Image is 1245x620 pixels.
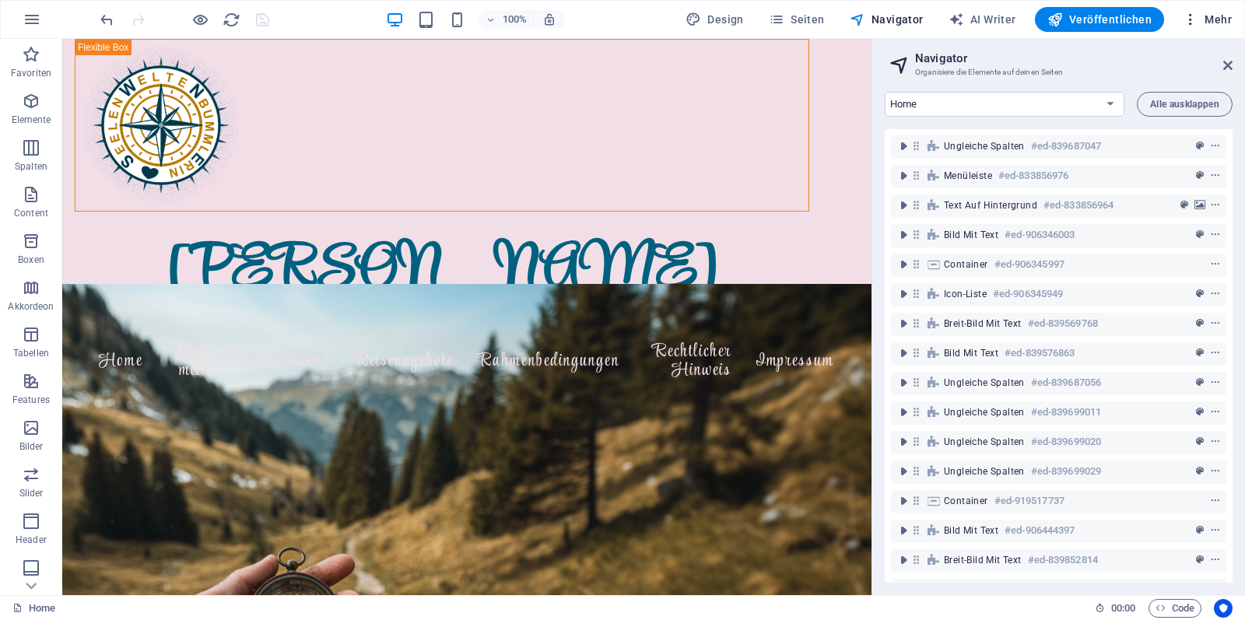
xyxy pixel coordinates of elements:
span: Ungleiche Spalten [944,377,1025,389]
span: Text auf Hintergrund [944,199,1037,212]
h6: #ed-906346003 [1005,226,1075,244]
span: Container [944,258,988,271]
span: Bild mit Text [944,229,998,241]
button: toggle-expand [894,433,913,451]
p: Features [12,394,50,406]
span: Icon-Liste [944,288,987,300]
p: Tabellen [13,347,49,359]
button: preset [1192,580,1208,599]
h6: #ed-906444397 [1005,521,1075,540]
p: Elemente [12,114,51,126]
button: toggle-expand [894,314,913,333]
span: Veröffentlichen [1047,12,1152,27]
h6: #ed-839699029 [1031,462,1101,481]
button: preset [1192,373,1208,392]
button: context-menu [1208,403,1223,422]
button: preset [1177,196,1192,215]
button: Code [1149,599,1201,618]
button: preset [1192,137,1208,156]
h6: Session-Zeit [1095,599,1136,618]
h3: Organisiere die Elemente auf deinen Seiten [915,65,1201,79]
span: Bild mit Text [944,347,998,359]
button: Design [679,7,750,32]
span: Ungleiche Spalten [944,140,1025,152]
button: Seiten [763,7,831,32]
button: undo [97,10,116,29]
span: 00 00 [1111,599,1135,618]
span: Ungleiche Spalten [944,465,1025,478]
button: context-menu [1208,314,1223,333]
button: context-menu [1208,433,1223,451]
h6: #ed-839852814 [1028,551,1098,569]
button: Mehr [1177,7,1238,32]
button: context-menu [1208,521,1223,540]
button: AI Writer [942,7,1022,32]
button: context-menu [1208,551,1223,569]
i: Rückgängig: Beschreibung ändern (Strg+Z) [98,11,116,29]
button: toggle-expand [894,137,913,156]
i: Bei Größenänderung Zoomstufe automatisch an das gewählte Gerät anpassen. [542,12,556,26]
button: Navigator [843,7,930,32]
button: preset [1192,521,1208,540]
span: Mehr [1183,12,1232,27]
span: AI Writer [949,12,1016,27]
h6: #ed-919517737 [994,492,1064,510]
button: toggle-expand [894,196,913,215]
button: context-menu [1208,226,1223,244]
button: preset [1192,166,1208,185]
button: context-menu [1208,462,1223,481]
div: Design (Strg+Alt+Y) [679,7,750,32]
span: Code [1156,599,1194,618]
button: toggle-expand [894,373,913,392]
button: preset [1192,285,1208,303]
button: preset [1192,314,1208,333]
button: Veröffentlichen [1035,7,1164,32]
span: Container [944,495,988,507]
h6: #ed-833856976 [998,166,1068,185]
span: Alle ausklappen [1150,100,1219,109]
button: context-menu [1208,255,1223,274]
p: Bilder [19,440,44,453]
h6: #ed-906146287 [1028,580,1098,599]
h6: #ed-839699011 [1031,403,1101,422]
button: context-menu [1208,137,1223,156]
button: 100% [479,10,534,29]
p: Content [14,207,48,219]
h6: 100% [502,10,527,29]
button: context-menu [1208,344,1223,363]
button: Usercentrics [1214,599,1233,618]
button: preset [1192,462,1208,481]
h6: #ed-833856964 [1043,196,1113,215]
h6: #ed-906345949 [993,285,1063,303]
button: background [1192,196,1208,215]
button: toggle-expand [894,344,913,363]
button: context-menu [1208,373,1223,392]
span: Menüleiste [944,170,992,182]
p: Slider [19,487,44,499]
a: Klick, um Auswahl aufzuheben. Doppelklick öffnet Seitenverwaltung [12,599,55,618]
p: Boxen [18,254,44,266]
button: reload [222,10,240,29]
button: preset [1192,433,1208,451]
button: toggle-expand [894,166,913,185]
h6: #ed-839699020 [1031,433,1101,451]
button: context-menu [1208,166,1223,185]
button: toggle-expand [894,462,913,481]
button: preset [1192,344,1208,363]
button: toggle-expand [894,403,913,422]
button: context-menu [1208,285,1223,303]
i: Seite neu laden [223,11,240,29]
button: Alle ausklappen [1137,92,1233,117]
button: context-menu [1208,580,1223,599]
button: preset [1192,403,1208,422]
span: Bild mit Text [944,524,998,537]
span: Breit-Bild mit Text [944,317,1022,330]
span: Design [686,12,744,27]
button: preset [1192,551,1208,569]
p: Header [16,534,47,546]
span: : [1122,602,1124,614]
button: toggle-expand [894,551,913,569]
button: context-menu [1208,492,1223,510]
h6: #ed-839576863 [1005,344,1075,363]
p: Favoriten [11,67,51,79]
